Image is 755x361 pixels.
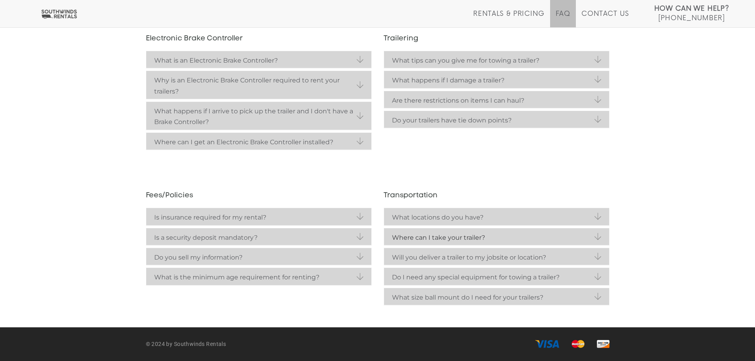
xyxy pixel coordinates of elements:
h3: Fees/Policies [146,192,372,200]
div: v 4.0.25 [22,13,39,19]
a: Do you sell my information? [146,248,371,265]
strong: Where can I get an Electronic Brake Controller installed? [154,137,363,147]
strong: What is the minimum age requirement for renting? [154,272,363,283]
div: Domain: [DOMAIN_NAME] [21,21,87,27]
strong: What happens if I arrive to pick up the trailer and I don't have a Brake Controller? [154,106,363,128]
a: Is a security deposit mandatory? [146,228,371,245]
strong: What tips can you give me for towing a trailer? [392,55,601,66]
div: Domain Overview [30,47,71,52]
a: Where can I take your trailer? [384,228,609,245]
a: How Can We Help? [PHONE_NUMBER] [654,4,729,21]
strong: What happens if I damage a trailer? [392,75,601,86]
strong: Is a security deposit mandatory? [154,232,363,243]
img: tab_keywords_by_traffic_grey.svg [79,46,85,52]
a: FAQ [556,10,571,27]
img: Southwinds Rentals Logo [40,9,78,19]
img: logo_orange.svg [13,13,19,19]
a: Will you deliver a trailer to my jobsite or location? [384,248,609,265]
strong: Are there restrictions on items I can haul? [392,95,601,106]
img: visa [535,340,559,348]
img: discover [597,340,610,348]
a: What tips can you give me for towing a trailer? [384,51,609,68]
img: tab_domain_overview_orange.svg [21,46,28,52]
strong: What is an Electronic Brake Controller? [154,55,363,66]
strong: Do I need any special equipment for towing a trailer? [392,272,601,283]
span: [PHONE_NUMBER] [658,14,725,22]
strong: Do your trailers have tie down points? [392,115,601,126]
a: Where can I get an Electronic Brake Controller installed? [146,133,371,150]
a: Do I need any special equipment for towing a trailer? [384,268,609,285]
a: What size ball mount do I need for your trailers? [384,288,609,305]
a: What happens if I arrive to pick up the trailer and I don't have a Brake Controller? [146,102,371,130]
a: What happens if I damage a trailer? [384,71,609,88]
a: What locations do you have? [384,208,609,225]
strong: What size ball mount do I need for your trailers? [392,292,601,303]
strong: What locations do you have? [392,212,601,223]
h3: Transportation [384,192,610,200]
img: master card [572,340,585,348]
strong: Will you deliver a trailer to my jobsite or location? [392,252,601,263]
a: Are there restrictions on items I can haul? [384,91,609,108]
strong: © 2024 by Southwinds Rentals [146,341,226,347]
div: Keywords by Traffic [88,47,134,52]
a: Why is an Electronic Brake Controller required to rent your trailers? [146,71,371,99]
h3: Electronic Brake Controller [146,35,372,43]
a: Is insurance required for my rental? [146,208,371,225]
strong: Do you sell my information? [154,252,363,263]
h3: Trailering [384,35,610,43]
a: What is the minimum age requirement for renting? [146,268,371,285]
a: Do your trailers have tie down points? [384,111,609,128]
a: Contact Us [581,10,629,27]
a: Rentals & Pricing [473,10,544,27]
strong: Why is an Electronic Brake Controller required to rent your trailers? [154,75,363,97]
strong: Where can I take your trailer? [392,232,601,243]
a: What is an Electronic Brake Controller? [146,51,371,68]
strong: Is insurance required for my rental? [154,212,363,223]
strong: How Can We Help? [654,5,729,13]
img: website_grey.svg [13,21,19,27]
